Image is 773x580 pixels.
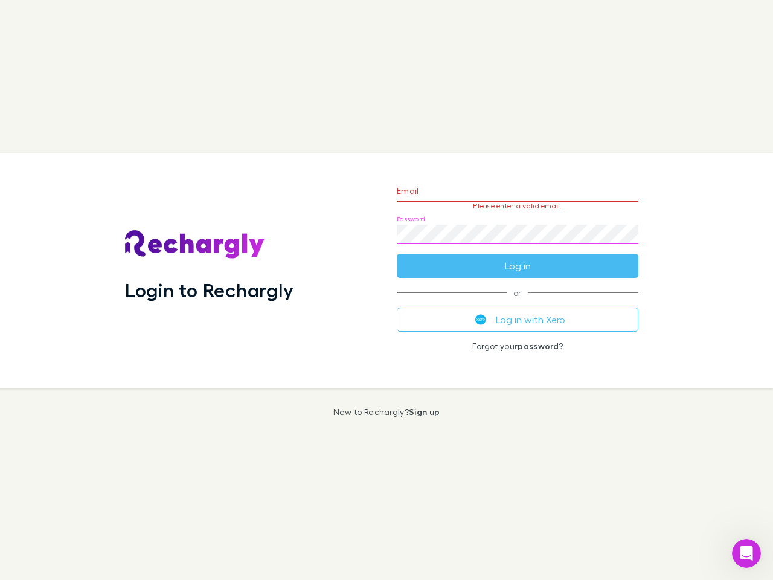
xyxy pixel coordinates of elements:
[125,279,293,301] h1: Login to Rechargly
[475,314,486,325] img: Xero's logo
[518,341,559,351] a: password
[397,308,638,332] button: Log in with Xero
[397,202,638,210] p: Please enter a valid email.
[732,539,761,568] iframe: Intercom live chat
[397,214,425,224] label: Password
[397,254,638,278] button: Log in
[409,407,440,417] a: Sign up
[397,292,638,293] span: or
[397,341,638,351] p: Forgot your ?
[333,407,440,417] p: New to Rechargly?
[125,230,265,259] img: Rechargly's Logo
